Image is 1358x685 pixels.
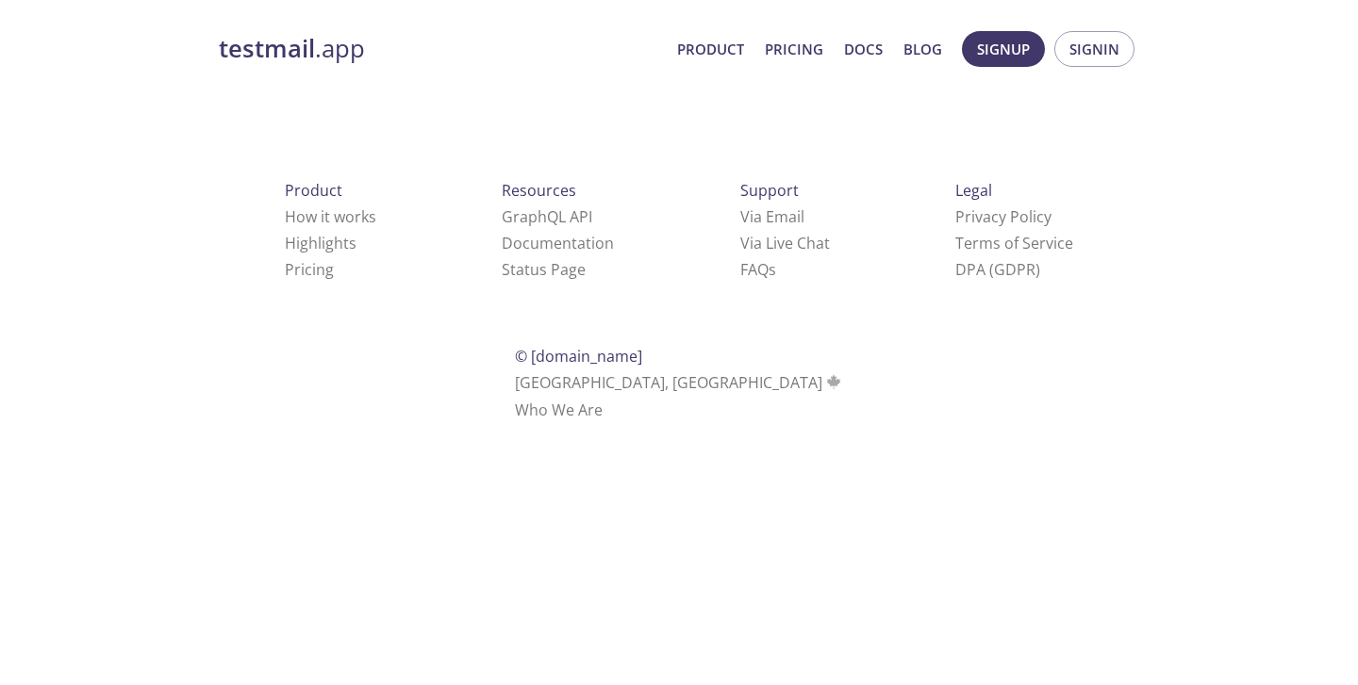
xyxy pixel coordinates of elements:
span: s [769,259,776,280]
a: Via Email [740,206,804,227]
a: Pricing [765,37,823,61]
a: Documentation [502,233,614,253]
button: Signin [1054,31,1134,67]
a: Docs [844,37,883,61]
a: Status Page [502,259,586,280]
a: DPA (GDPR) [955,259,1040,280]
span: [GEOGRAPHIC_DATA], [GEOGRAPHIC_DATA] [515,372,844,393]
strong: testmail [219,32,315,65]
a: Terms of Service [955,233,1073,253]
a: Privacy Policy [955,206,1052,227]
a: Via Live Chat [740,233,830,253]
span: Support [740,180,799,201]
a: GraphQL API [502,206,592,227]
span: © [DOMAIN_NAME] [515,346,642,367]
a: FAQ [740,259,776,280]
span: Legal [955,180,992,201]
a: How it works [285,206,376,227]
button: Signup [962,31,1045,67]
a: Who We Are [515,400,603,420]
span: Product [285,180,342,201]
a: Pricing [285,259,334,280]
a: Highlights [285,233,356,253]
span: Resources [502,180,576,201]
a: testmail.app [219,33,662,65]
a: Blog [903,37,942,61]
span: Signin [1069,37,1119,61]
a: Product [677,37,744,61]
span: Signup [977,37,1030,61]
